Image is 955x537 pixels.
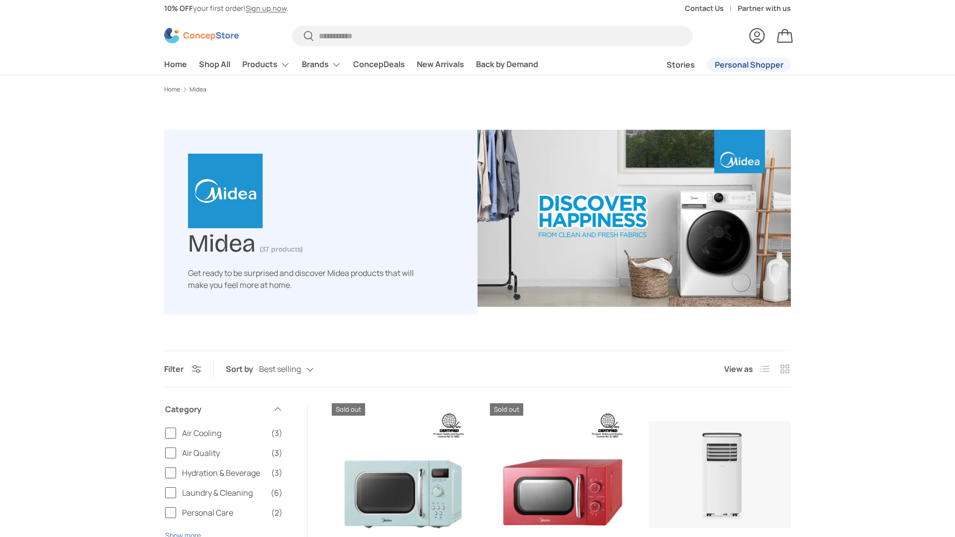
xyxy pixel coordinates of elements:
[182,447,265,459] span: Air Quality
[182,467,265,479] span: Hydration & Beverage
[302,55,341,75] a: Brands
[476,55,538,74] a: Back by Demand
[165,391,283,427] summary: Category
[715,61,783,69] span: Personal Shopper
[353,55,405,74] a: ConcepDeals
[259,364,301,374] span: Best selling
[199,55,230,74] a: Shop All
[417,55,464,74] a: New Arrivals
[724,363,753,375] span: View as
[738,3,791,14] a: Partner with us
[332,403,365,416] span: Sold out
[190,87,206,92] a: Midea
[271,427,283,439] span: (3)
[182,427,265,439] span: Air Cooling
[271,467,283,479] span: (3)
[667,55,695,75] a: Stories
[707,58,791,72] a: Personal Shopper
[271,487,283,499] span: (6)
[164,363,201,374] button: Filter
[164,3,193,13] strong: 10% OFF
[164,55,538,75] nav: Primary
[164,87,180,92] a: Home
[188,268,414,290] span: Get ready to be surprised and discover Midea products that will make you feel more at home.
[182,507,265,519] span: Personal Care
[296,55,347,75] summary: Brands
[164,55,187,74] a: Home
[164,363,184,374] span: Filter
[259,361,334,378] button: Best selling
[271,507,283,519] span: (2)
[226,363,259,375] label: Sort by
[242,55,290,75] a: Products
[477,130,791,307] img: Midea
[182,487,265,499] span: Laundry & Cleaning
[246,3,286,13] a: Sign up now
[490,403,523,416] span: Sold out
[165,403,267,415] span: Category
[260,245,303,254] span: (37 products)
[164,85,791,94] nav: Breadcrumbs
[685,3,738,14] a: Contact Us
[236,55,296,75] summary: Products
[271,447,283,459] span: (3)
[164,28,239,43] img: ConcepStore
[164,3,288,14] p: your first order! .
[188,225,256,258] h1: Midea
[643,55,791,75] nav: Secondary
